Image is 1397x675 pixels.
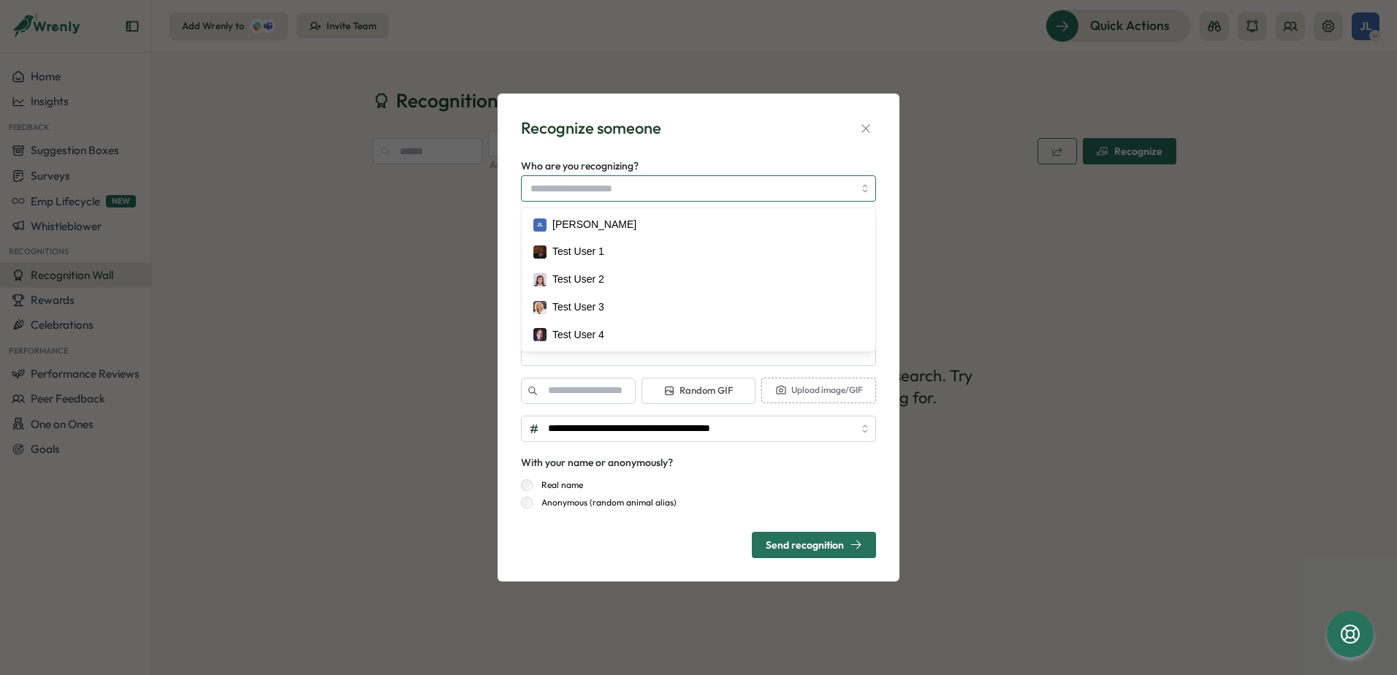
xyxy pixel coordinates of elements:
img: Test User 2 [533,273,547,286]
div: Test User 4 [552,327,604,343]
span: Random GIF [663,384,733,397]
img: Test User 1 [533,245,547,259]
button: Send recognition [752,532,876,558]
label: Anonymous (random animal alias) [533,497,677,508]
button: Random GIF [642,378,756,404]
div: [PERSON_NAME] [552,217,636,233]
div: Test User 3 [552,300,604,316]
img: Test User 4 [533,328,547,341]
div: With your name or anonymously? [521,455,673,471]
label: Who are you recognizing? [521,159,639,175]
label: Real name [533,479,583,491]
img: Test User 3 [533,301,547,314]
div: Send recognition [766,538,862,551]
span: JL [537,221,543,229]
div: Recognize someone [521,117,661,140]
div: Test User 2 [552,272,604,288]
div: Test User 1 [552,244,604,260]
